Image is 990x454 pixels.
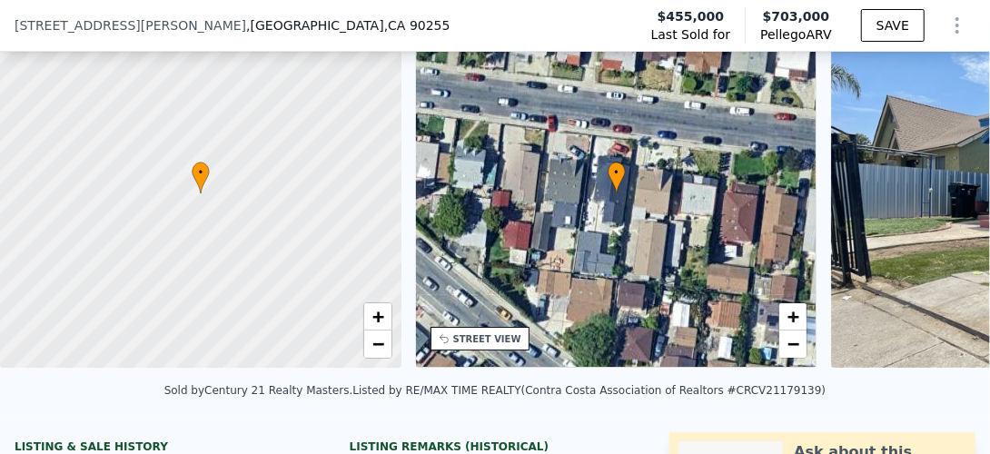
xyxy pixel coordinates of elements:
[350,439,641,454] div: Listing Remarks (Historical)
[246,16,450,35] span: , [GEOGRAPHIC_DATA]
[651,25,731,44] span: Last Sold for
[15,16,246,35] span: [STREET_ADDRESS][PERSON_NAME]
[352,384,826,397] div: Listed by RE/MAX TIME REALTY (Contra Costa Association of Realtors #CRCV21179139)
[371,332,383,355] span: −
[453,332,521,346] div: STREET VIEW
[192,164,210,181] span: •
[364,331,391,358] a: Zoom out
[384,18,450,33] span: , CA 90255
[164,384,353,397] div: Sold by Century 21 Realty Masters .
[787,305,799,328] span: +
[364,303,391,331] a: Zoom in
[658,7,725,25] span: $455,000
[787,332,799,355] span: −
[608,162,626,193] div: •
[779,303,807,331] a: Zoom in
[608,164,626,181] span: •
[371,305,383,328] span: +
[861,9,925,42] button: SAVE
[779,331,807,358] a: Zoom out
[192,162,210,193] div: •
[939,7,975,44] button: Show Options
[760,25,832,44] span: Pellego ARV
[763,9,830,24] span: $703,000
